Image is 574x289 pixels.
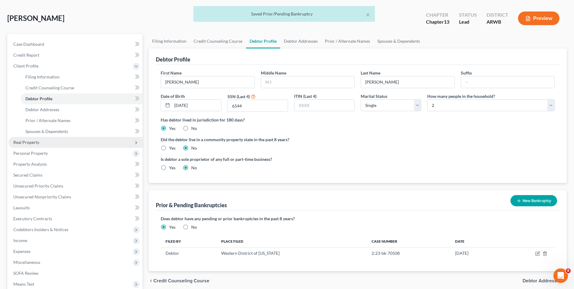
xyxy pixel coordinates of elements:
span: Real Property [13,140,39,145]
label: No [191,165,197,171]
td: Debtor [161,247,216,259]
div: Prior & Pending Bankruptcies [156,201,227,209]
input: XXXX [228,100,288,111]
a: Executory Contracts [8,213,143,224]
span: Credit Counseling Course [25,85,74,90]
a: Debtor Profile [21,93,143,104]
span: Miscellaneous [13,260,40,265]
span: Means Test [13,281,34,287]
input: -- [361,76,454,88]
a: SOFA Review [8,268,143,279]
th: Filed By [161,235,216,247]
span: Income [13,238,27,243]
label: SSN (Last 4) [228,93,250,100]
span: Client Profile [13,63,38,68]
a: Credit Report [8,50,143,61]
label: Does debtor have any pending or prior bankruptcies in the past 8 years? [161,215,555,222]
span: Credit Report [13,52,39,58]
a: Credit Counseling Course [190,34,246,48]
a: Credit Counseling Course [21,82,143,93]
a: Debtor Profile [246,34,280,48]
label: Yes [169,224,175,230]
input: XXXX [294,100,354,111]
span: Personal Property [13,151,48,156]
span: SOFA Review [13,271,38,276]
span: Secured Claims [13,172,42,178]
span: Case Dashboard [13,42,44,47]
a: Property Analysis [8,159,143,170]
a: Filing Information [149,34,190,48]
span: Spouses & Dependents [25,129,68,134]
label: Yes [169,165,175,171]
td: 2:23-bk-70508 [367,247,450,259]
th: Case Number [367,235,450,247]
span: Property Analysis [13,161,47,167]
a: Lawsuits [8,202,143,213]
button: New Bankruptcy [510,195,557,206]
span: Unsecured Nonpriority Claims [13,194,71,199]
input: M.I [261,76,354,88]
span: Credit Counseling Course [153,278,209,283]
label: Yes [169,125,175,131]
label: Has debtor lived in jurisdiction for 180 days? [161,117,555,123]
a: Debtor Addresses [280,34,321,48]
label: Yes [169,145,175,151]
button: × [366,11,370,18]
label: Suffix [461,70,472,76]
a: Prior / Alternate Names [21,115,143,126]
a: Prior / Alternate Names [321,34,374,48]
a: Debtor Addresses [21,104,143,115]
label: No [191,125,197,131]
span: Debtor Addresses [25,107,59,112]
td: [DATE] [450,247,501,259]
span: Debtor Profile [25,96,52,101]
label: Marital Status [361,93,387,99]
a: Spouses & Dependents [21,126,143,137]
button: chevron_left Credit Counseling Course [149,278,209,283]
a: Spouses & Dependents [374,34,424,48]
label: First Name [161,70,182,76]
label: Date of Birth [161,93,185,99]
span: Prior / Alternate Names [25,118,71,123]
label: Is debtor a sole proprietor of any full or part-time business? [161,156,355,162]
label: Last Name [361,70,380,76]
label: Did the debtor live in a community property state in the past 8 years? [161,136,555,143]
th: Place Filed [216,235,367,247]
input: MM/DD/YYYY [172,100,221,111]
span: Debtor Addresses [523,278,562,283]
label: ITIN (Last 4) [294,93,317,99]
div: Saved Prior/Pending Bankruptcy [198,11,370,17]
div: Debtor Profile [156,56,190,63]
span: 8 [566,268,571,273]
span: Lawsuits [13,205,30,210]
a: Unsecured Priority Claims [8,181,143,191]
span: Codebtors Insiders & Notices [13,227,68,232]
input: -- [461,76,554,88]
label: Middle Name [261,70,286,76]
input: -- [161,76,254,88]
td: Western District of [US_STATE] [216,247,367,259]
a: Filing Information [21,71,143,82]
span: Expenses [13,249,31,254]
label: How many people in the household? [427,93,495,99]
button: Debtor Addresses chevron_right [523,278,567,283]
a: Unsecured Nonpriority Claims [8,191,143,202]
a: Case Dashboard [8,39,143,50]
th: Date [450,235,501,247]
span: Executory Contracts [13,216,52,221]
span: Filing Information [25,74,60,79]
label: No [191,145,197,151]
span: Unsecured Priority Claims [13,183,63,188]
i: chevron_left [149,278,153,283]
iframe: Intercom live chat [553,268,568,283]
a: Secured Claims [8,170,143,181]
label: No [191,224,197,230]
